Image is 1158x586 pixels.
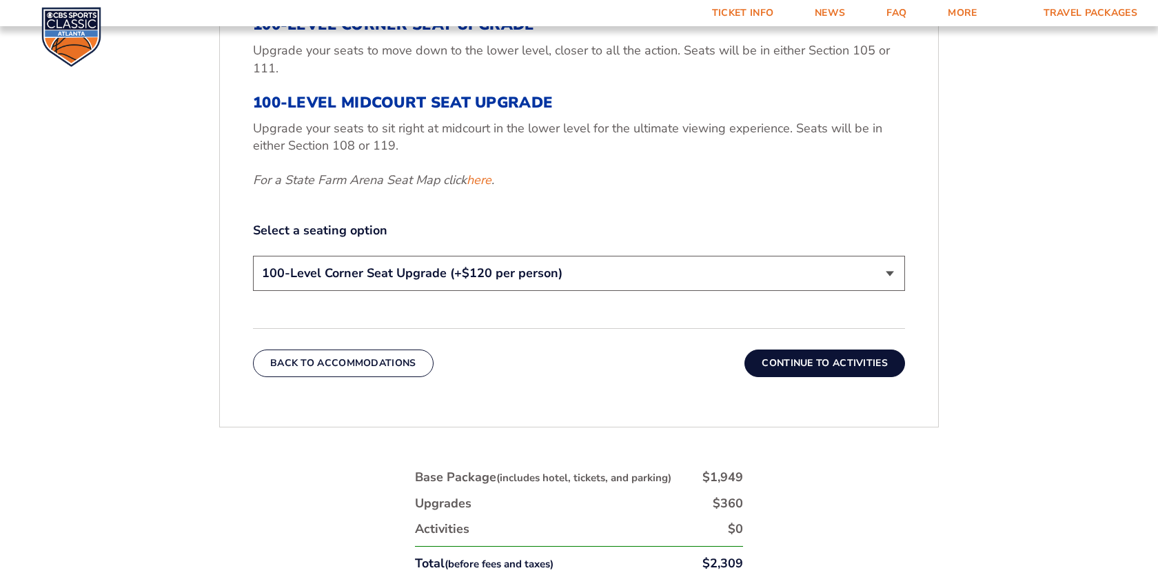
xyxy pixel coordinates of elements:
[728,521,743,538] div: $0
[445,557,553,571] small: (before fees and taxes)
[253,42,905,77] p: Upgrade your seats to move down to the lower level, closer to all the action. Seats will be in ei...
[415,469,671,486] div: Base Package
[702,469,743,486] div: $1,949
[253,222,905,239] label: Select a seating option
[744,350,905,377] button: Continue To Activities
[253,120,905,154] p: Upgrade your seats to sit right at midcourt in the lower level for the ultimate viewing experienc...
[41,7,101,67] img: CBS Sports Classic
[253,172,494,188] em: For a State Farm Arena Seat Map click .
[415,555,553,572] div: Total
[415,495,471,512] div: Upgrades
[415,521,469,538] div: Activities
[253,16,905,34] h3: 100-Level Corner Seat Upgrade
[496,471,671,485] small: (includes hotel, tickets, and parking)
[253,94,905,112] h3: 100-Level Midcourt Seat Upgrade
[702,555,743,572] div: $2,309
[253,350,434,377] button: Back To Accommodations
[467,172,491,189] a: here
[713,495,743,512] div: $360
